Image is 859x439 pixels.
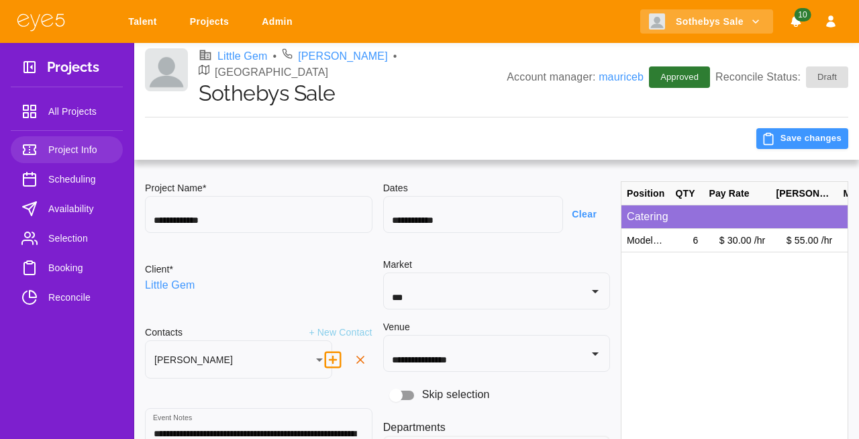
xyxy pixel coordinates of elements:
span: Scheduling [48,171,112,187]
h6: Market [383,258,611,273]
span: Approved [652,70,707,84]
img: Client logo [649,13,665,30]
a: Scheduling [11,166,123,193]
a: Talent [119,9,170,34]
a: Reconcile [11,284,123,311]
a: Availability [11,195,123,222]
h1: Sothebys Sale [199,81,507,106]
div: [PERSON_NAME] [771,182,838,205]
span: Booking [48,260,112,276]
div: Model Caterer [621,229,670,252]
p: [GEOGRAPHIC_DATA] [215,64,328,81]
a: Little Gem [217,48,267,64]
div: QTY [670,182,704,205]
div: $ 30.00 /hr [704,229,771,252]
a: Admin [253,9,306,34]
div: Position [621,182,670,205]
h6: Project Name* [145,181,372,196]
p: Reconcile Status: [715,66,848,88]
span: Project Info [48,142,112,158]
label: Event Notes [153,413,192,423]
a: Projects [181,9,242,34]
a: [PERSON_NAME] [298,48,388,64]
button: Notifications [784,9,808,34]
span: Availability [48,201,112,217]
span: Selection [48,230,112,246]
button: Sothebys Sale [640,9,773,34]
p: Account manager: [507,69,644,85]
p: + New Contact [309,326,372,340]
a: mauriceb [599,71,644,83]
a: Project Info [11,136,123,163]
button: delete [317,344,348,375]
span: 10 [794,8,811,21]
h6: Client* [145,262,173,277]
li: • [393,48,397,64]
span: Draft [809,70,845,84]
div: Skip selection [383,383,611,408]
h3: Projects [47,59,99,80]
span: Reconcile [48,289,112,305]
button: Save changes [756,128,848,149]
button: Open [586,344,605,363]
span: All Projects [48,103,112,119]
h6: Departments [383,419,611,436]
a: All Projects [11,98,123,125]
h6: Dates [383,181,611,196]
li: • [272,48,276,64]
h6: Venue [383,320,410,335]
p: Catering [627,209,858,225]
img: eye5 [16,12,66,32]
button: Clear [563,202,610,227]
div: 6 [670,229,704,252]
div: Pay Rate [704,182,771,205]
h6: Contacts [145,326,183,340]
button: delete [348,348,372,372]
a: Little Gem [145,277,195,293]
button: Open [586,282,605,301]
a: Booking [11,254,123,281]
a: Selection [11,225,123,252]
div: $ 55.00 /hr [771,229,838,252]
div: [PERSON_NAME] [145,340,332,379]
img: Client logo [145,48,188,91]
